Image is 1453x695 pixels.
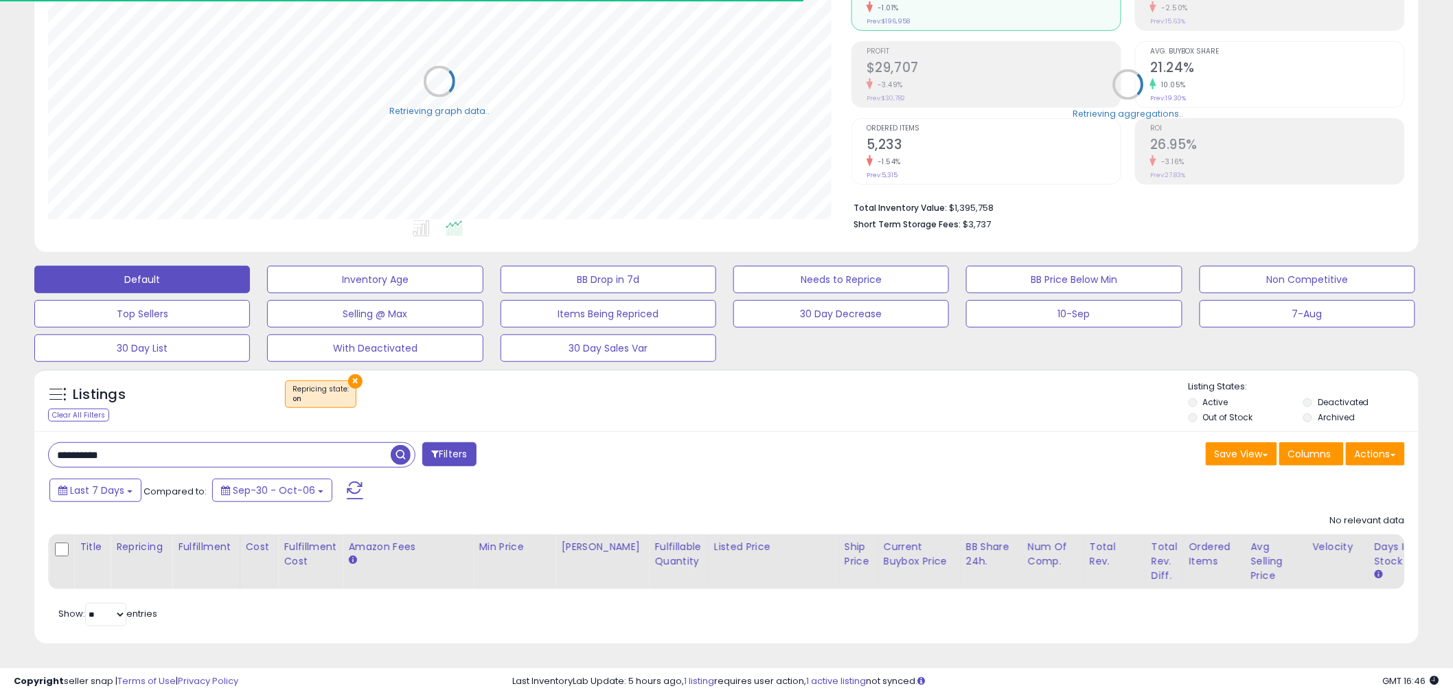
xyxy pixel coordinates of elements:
[1090,540,1140,569] div: Total Rev.
[1375,540,1425,569] div: Days In Stock
[178,540,233,554] div: Fulfillment
[178,674,238,687] a: Privacy Policy
[1330,514,1405,527] div: No relevant data
[513,675,1439,688] div: Last InventoryLab Update: 5 hours ago, requires user action, not synced.
[733,300,949,328] button: 30 Day Decrease
[966,540,1016,569] div: BB Share 24h.
[479,540,549,554] div: Min Price
[34,334,250,362] button: 30 Day List
[1346,442,1405,466] button: Actions
[1189,380,1419,394] p: Listing States:
[422,442,476,466] button: Filters
[293,394,349,404] div: on
[1318,411,1355,423] label: Archived
[966,266,1182,293] button: BB Price Below Min
[1288,447,1331,461] span: Columns
[1203,396,1228,408] label: Active
[561,540,643,554] div: [PERSON_NAME]
[348,540,467,554] div: Amazon Fees
[966,300,1182,328] button: 10-Sep
[34,300,250,328] button: Top Sellers
[1313,540,1363,554] div: Velocity
[49,479,141,502] button: Last 7 Days
[1189,540,1239,569] div: Ordered Items
[845,540,872,569] div: Ship Price
[1279,442,1344,466] button: Columns
[501,300,716,328] button: Items Being Repriced
[807,674,867,687] a: 1 active listing
[1318,396,1369,408] label: Deactivated
[284,540,336,569] div: Fulfillment Cost
[293,384,349,405] span: Repricing state :
[389,105,490,117] div: Retrieving graph data..
[233,483,315,497] span: Sep-30 - Oct-06
[1073,108,1184,120] div: Retrieving aggregations..
[14,675,238,688] div: seller snap | |
[70,483,124,497] span: Last 7 Days
[348,374,363,389] button: ×
[1375,569,1383,581] small: Days In Stock.
[884,540,954,569] div: Current Buybox Price
[501,266,716,293] button: BB Drop in 7d
[1383,674,1439,687] span: 2025-10-14 16:46 GMT
[348,554,356,567] small: Amazon Fees.
[1028,540,1078,569] div: Num of Comp.
[73,385,126,405] h5: Listings
[733,266,949,293] button: Needs to Reprice
[14,674,64,687] strong: Copyright
[117,674,176,687] a: Terms of Use
[34,266,250,293] button: Default
[80,540,104,554] div: Title
[1251,540,1301,583] div: Avg Selling Price
[501,334,716,362] button: 30 Day Sales Var
[246,540,273,554] div: Cost
[1152,540,1178,583] div: Total Rev. Diff.
[267,334,483,362] button: With Deactivated
[212,479,332,502] button: Sep-30 - Oct-06
[1203,411,1253,423] label: Out of Stock
[267,300,483,328] button: Selling @ Max
[654,540,702,569] div: Fulfillable Quantity
[714,540,833,554] div: Listed Price
[58,607,157,620] span: Show: entries
[48,409,109,422] div: Clear All Filters
[267,266,483,293] button: Inventory Age
[1200,266,1415,293] button: Non Competitive
[144,485,207,498] span: Compared to:
[1206,442,1277,466] button: Save View
[1200,300,1415,328] button: 7-Aug
[685,674,715,687] a: 1 listing
[116,540,166,554] div: Repricing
